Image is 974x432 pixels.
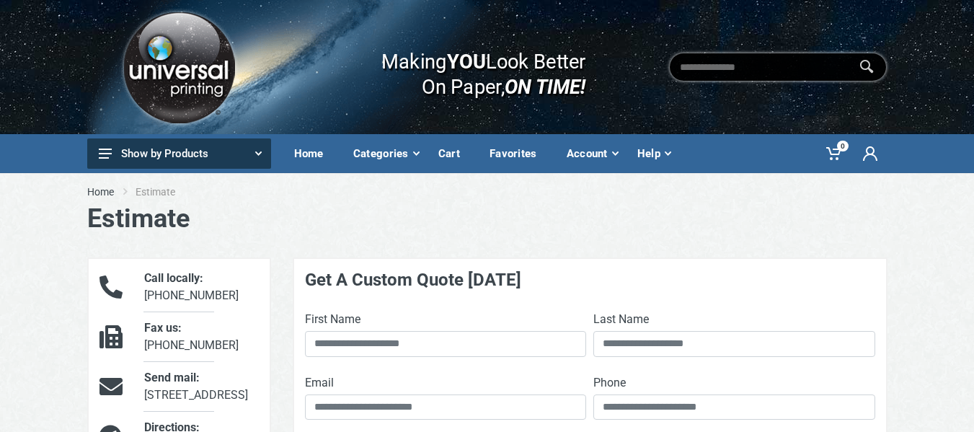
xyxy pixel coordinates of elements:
[87,203,887,234] h1: Estimate
[627,138,680,169] div: Help
[284,134,343,173] a: Home
[87,185,887,199] nav: breadcrumb
[133,319,269,354] div: [PHONE_NUMBER]
[353,35,586,100] div: Making Look Better On Paper,
[479,138,557,169] div: Favorites
[428,138,479,169] div: Cart
[118,6,239,128] img: Logo.png
[837,141,849,151] span: 0
[479,134,557,173] a: Favorites
[593,311,649,328] label: Last Name
[816,134,853,173] a: 0
[144,321,182,335] span: Fax us:
[87,138,271,169] button: Show by Products
[305,311,360,328] label: First Name
[593,374,626,392] label: Phone
[305,270,875,291] h4: Get A Custom Quote [DATE]
[133,270,269,304] div: [PHONE_NUMBER]
[557,138,627,169] div: Account
[305,374,334,392] label: Email
[428,134,479,173] a: Cart
[144,371,200,384] span: Send mail:
[343,138,428,169] div: Categories
[87,185,114,199] a: Home
[144,271,203,285] span: Call locally:
[136,185,197,199] li: Estimate
[447,49,486,74] b: YOU
[505,74,585,99] i: ON TIME!
[284,138,343,169] div: Home
[133,369,269,404] div: [STREET_ADDRESS]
